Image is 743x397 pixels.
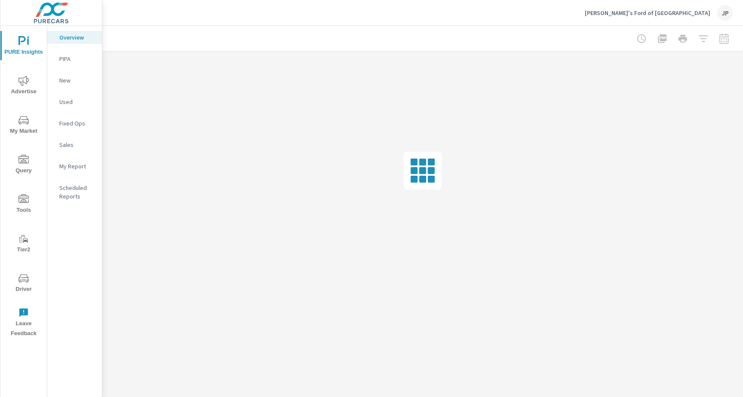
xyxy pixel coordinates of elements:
[3,155,44,176] span: Query
[59,33,95,42] p: Overview
[47,138,102,151] div: Sales
[3,194,44,215] span: Tools
[3,36,44,57] span: PURE Insights
[585,9,710,17] p: [PERSON_NAME]'s Ford of [GEOGRAPHIC_DATA]
[3,273,44,294] span: Driver
[47,160,102,173] div: My Report
[47,117,102,130] div: Fixed Ops
[59,119,95,128] p: Fixed Ops
[3,308,44,339] span: Leave Feedback
[717,5,733,21] div: JP
[0,26,47,342] div: nav menu
[47,52,102,65] div: PIPA
[59,55,95,63] p: PIPA
[47,31,102,44] div: Overview
[47,181,102,203] div: Scheduled Reports
[59,140,95,149] p: Sales
[59,76,95,85] p: New
[47,95,102,108] div: Used
[3,115,44,136] span: My Market
[59,98,95,106] p: Used
[3,234,44,255] span: Tier2
[59,183,95,201] p: Scheduled Reports
[47,74,102,87] div: New
[3,76,44,97] span: Advertise
[59,162,95,171] p: My Report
